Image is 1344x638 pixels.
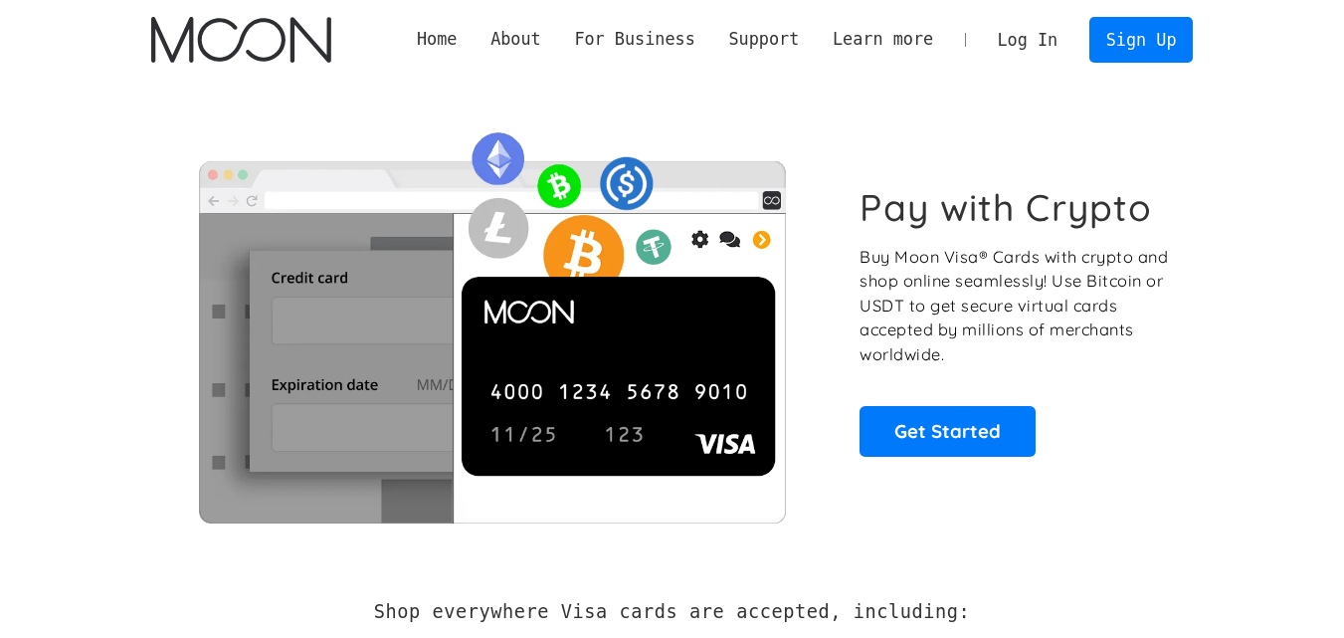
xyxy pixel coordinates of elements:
a: Get Started [860,406,1036,456]
a: Log In [981,18,1074,62]
img: Moon Logo [151,17,331,63]
div: Learn more [816,27,950,52]
a: Home [400,27,474,52]
div: Support [728,27,799,52]
div: About [490,27,541,52]
div: Support [712,27,816,52]
h2: Shop everywhere Visa cards are accepted, including: [374,601,970,623]
a: Sign Up [1089,17,1193,62]
p: Buy Moon Visa® Cards with crypto and shop online seamlessly! Use Bitcoin or USDT to get secure vi... [860,245,1171,367]
div: For Business [558,27,712,52]
div: About [474,27,557,52]
h1: Pay with Crypto [860,185,1152,230]
div: For Business [574,27,694,52]
a: home [151,17,331,63]
div: Learn more [833,27,933,52]
img: Moon Cards let you spend your crypto anywhere Visa is accepted. [151,118,833,523]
